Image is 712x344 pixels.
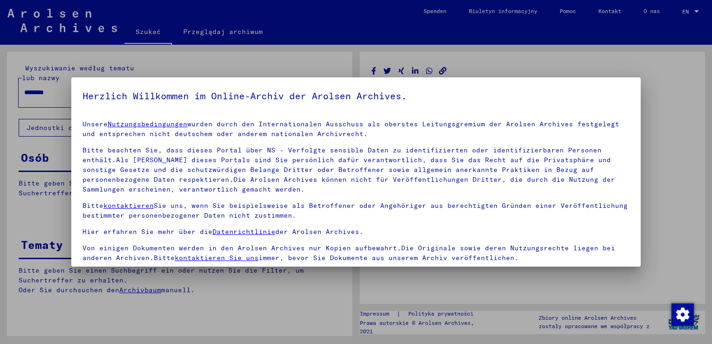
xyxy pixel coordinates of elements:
p: Unsere wurden durch den Internationalen Ausschuss als oberstes Leitungsgremium der Arolsen Archiv... [82,119,630,139]
img: Zmienianie zgody [671,303,694,326]
p: Bitte beachten Sie, dass dieses Portal über NS - Verfolgte sensible Daten zu identifizierten oder... [82,145,630,194]
h5: Herzlich Willkommen im Online-Archiv der Arolsen Archives. [82,89,630,103]
p: Hier erfahren Sie mehr über die der Arolsen Archives. [82,227,630,237]
a: Datenrichtlinie [212,227,275,236]
p: Bitte Sie uns, wenn Sie beispielsweise als Betroffener oder Angehöriger aus berechtigten Gründen ... [82,201,630,220]
a: kontaktieren [103,201,154,210]
div: Zmienianie zgody [671,303,693,325]
a: Nutzungsbedingungen [108,120,187,128]
p: Von einigen Dokumenten werden in den Arolsen Archives nur Kopien aufbewahrt.Die Originale sowie d... [82,243,630,263]
a: kontaktieren Sie uns [175,254,259,262]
